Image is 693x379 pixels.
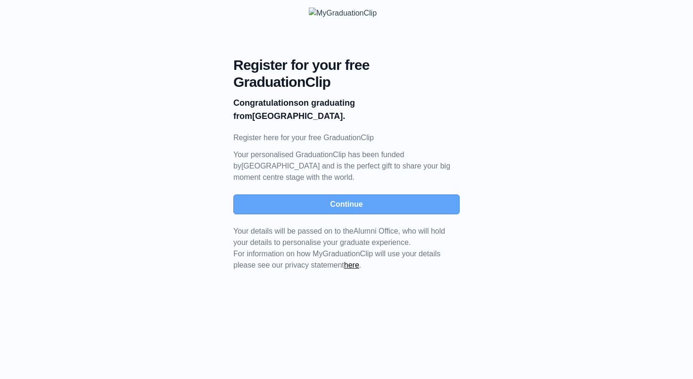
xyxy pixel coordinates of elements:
[233,194,460,214] button: Continue
[233,74,460,91] span: GraduationClip
[233,227,445,269] span: For information on how MyGraduationClip will use your details please see our privacy statement .
[344,261,359,269] a: here
[309,8,384,19] img: MyGraduationClip
[233,98,298,108] b: Congratulations
[233,227,445,246] span: Your details will be passed on to the , who will hold your details to personalise your graduate e...
[233,149,460,183] p: Your personalised GraduationClip has been funded by [GEOGRAPHIC_DATA] and is the perfect gift to ...
[233,57,460,74] span: Register for your free
[233,96,460,123] p: on graduating from [GEOGRAPHIC_DATA].
[233,132,460,143] p: Register here for your free GraduationClip
[354,227,398,235] span: Alumni Office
